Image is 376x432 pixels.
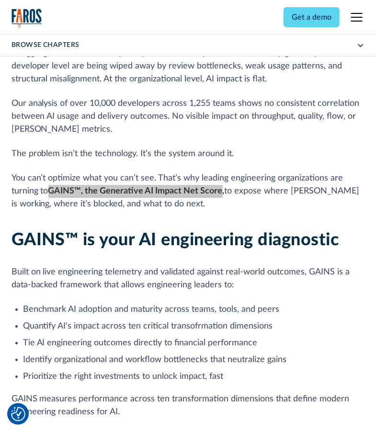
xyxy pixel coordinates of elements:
[23,370,365,383] li: Prioritize the right investments to unlock impact, fast
[11,9,42,28] img: Logo of the analytics and reporting company Faros.
[23,353,365,366] li: Identify organizational and workflow bottlenecks that neutralize gains
[11,407,25,421] button: Cookie Settings
[11,266,365,292] p: Built on live engineering telemetry and validated against real-world outcomes, GAINS is a data-ba...
[284,7,340,27] a: Get a demo
[11,407,25,421] img: Revisit consent button
[48,187,225,195] strong: GAINS™, the Generative AI Impact Net Score,
[23,303,365,316] li: Benchmark AI adoption and maturity across teams, tools, and peers
[11,148,365,160] p: The problem isn’t the technology. It’s the system around it.
[11,230,365,250] h2: GAINS™ is your AI engineering diagnostic
[11,393,365,419] p: GAINS measures performance across ten transformation dimensions that define modern engineering re...
[11,40,80,50] div: Browse Chapters
[345,6,365,29] div: menu
[23,337,365,350] li: Tie AI engineering outcomes directly to financial performance
[11,172,365,211] p: You can’t optimize what you can’t see. That’s why leading engineering organizations are turning t...
[11,34,365,86] p: Despite widespread adoption of AI coding assistants, most engineering organizations are strugglin...
[11,97,365,136] p: Our analysis of over 10,000 developers across 1,255 teams shows no consistent correlation between...
[23,320,365,333] li: Quantify AI's impact across ten critical transofrmation dimensions
[11,9,42,28] a: home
